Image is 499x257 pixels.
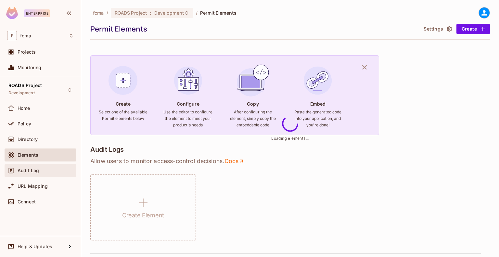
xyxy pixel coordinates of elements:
span: Audit Log [18,168,39,173]
span: URL Mapping [18,184,48,189]
span: : [149,10,152,16]
span: Connect [18,199,36,204]
h6: After configuring the element, simply copy the embeddable code [228,109,277,128]
img: Configure Element [171,63,206,98]
span: Help & Updates [18,244,52,249]
span: Policy [18,121,31,126]
div: Enterprise [24,9,50,17]
img: SReyMgAAAABJRU5ErkJggg== [6,7,18,19]
span: Development [8,90,35,96]
h4: Copy [247,101,259,107]
h4: Audit Logs [90,146,124,153]
span: Loading elements... [271,135,309,140]
h4: Configure [177,101,199,107]
span: Directory [18,137,38,142]
li: / [196,10,198,16]
a: Docs [224,157,245,165]
h1: Create Element [122,211,164,220]
h6: Paste the generated code into your application, and you're done! [293,109,342,128]
span: Monitoring [18,65,42,70]
button: Settings [421,24,454,34]
p: Allow users to monitor access-control decisions . [90,157,490,165]
span: Elements [18,152,38,158]
span: Workspace: fcma [20,33,31,38]
h6: Select one of the available Permit elements below [98,109,148,122]
button: Create [456,24,490,34]
span: F [7,31,17,40]
span: the active workspace [93,10,104,16]
img: Embed Element [300,63,335,98]
span: Permit Elements [200,10,237,16]
img: Create Element [106,63,141,98]
div: Permit Elements [90,24,418,34]
span: ROADS Project [115,10,147,16]
span: Home [18,106,30,111]
span: Development [154,10,184,16]
h4: Embed [310,101,326,107]
img: Copy Element [235,63,270,98]
h4: Create [116,101,131,107]
span: Projects [18,49,36,55]
li: / [107,10,108,16]
span: ROADS Project [8,83,42,88]
h6: Use the editor to configure the element to meet your product's needs [163,109,213,128]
